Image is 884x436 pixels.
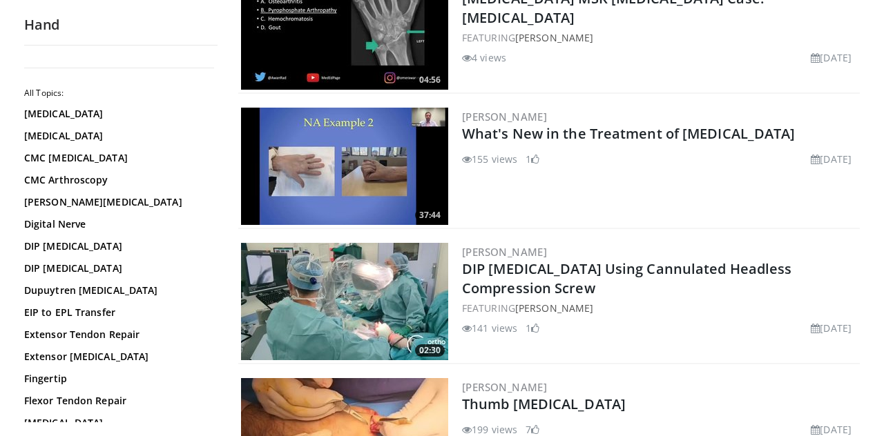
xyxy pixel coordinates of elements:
[24,217,211,231] a: Digital Nerve
[462,30,857,45] div: FEATURING
[241,108,448,225] img: 4a709f52-b153-496d-b598-5f95d3c5e018.300x170_q85_crop-smart_upscale.jpg
[462,321,517,335] li: 141 views
[515,31,593,44] a: [PERSON_NAME]
[24,88,214,99] h2: All Topics:
[24,261,211,275] a: DIP [MEDICAL_DATA]
[24,350,211,364] a: Extensor [MEDICAL_DATA]
[811,152,852,166] li: [DATE]
[24,129,211,143] a: [MEDICAL_DATA]
[241,243,448,360] img: dd85cf1b-edf0-46fc-9230-fa1fbb5e55e7.300x170_q85_crop-smart_upscale.jpg
[241,108,448,225] a: 37:44
[24,151,211,165] a: CMC [MEDICAL_DATA]
[415,344,445,357] span: 02:30
[462,259,791,297] a: DIP [MEDICAL_DATA] Using Cannulated Headless Compression Screw
[415,209,445,221] span: 37:44
[462,124,796,143] a: What's New in the Treatment of [MEDICAL_DATA]
[462,395,626,413] a: Thumb [MEDICAL_DATA]
[415,74,445,86] span: 04:56
[24,284,211,297] a: Dupuytren [MEDICAL_DATA]
[24,328,211,341] a: Extensor Tendon Repair
[24,239,211,253] a: DIP [MEDICAL_DATA]
[462,245,547,259] a: [PERSON_NAME]
[462,50,506,65] li: 4 views
[811,50,852,65] li: [DATE]
[24,16,218,34] h2: Hand
[24,107,211,121] a: [MEDICAL_DATA]
[462,110,547,123] a: [PERSON_NAME]
[462,301,857,315] div: FEATURING
[24,173,211,187] a: CMC Arthroscopy
[24,372,211,386] a: Fingertip
[241,243,448,360] a: 02:30
[24,416,211,430] a: [MEDICAL_DATA]
[526,321,539,335] li: 1
[811,321,852,335] li: [DATE]
[24,195,211,209] a: [PERSON_NAME][MEDICAL_DATA]
[515,301,593,315] a: [PERSON_NAME]
[462,152,517,166] li: 155 views
[24,394,211,408] a: Flexor Tendon Repair
[526,152,539,166] li: 1
[24,306,211,319] a: EIP to EPL Transfer
[462,380,547,394] a: [PERSON_NAME]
